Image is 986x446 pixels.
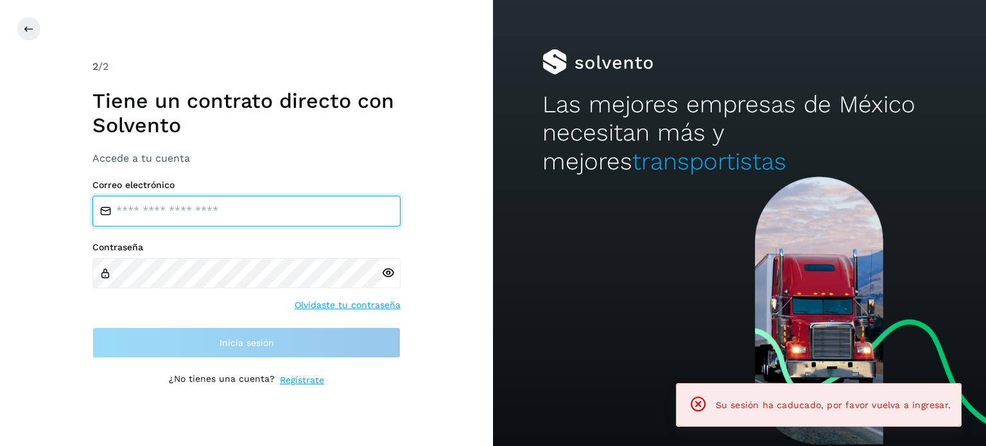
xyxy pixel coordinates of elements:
div: /2 [92,59,401,74]
label: Contraseña [92,242,401,253]
span: Inicia sesión [220,338,274,347]
h2: Las mejores empresas de México necesitan más y mejores [542,90,937,176]
p: ¿No tienes una cuenta? [169,373,275,387]
h3: Accede a tu cuenta [92,152,401,164]
span: Su sesión ha caducado, por favor vuelva a ingresar. [716,400,951,410]
a: Regístrate [280,373,324,387]
span: transportistas [632,148,786,175]
h1: Tiene un contrato directo con Solvento [92,89,401,138]
label: Correo electrónico [92,180,401,191]
span: 2 [92,60,98,73]
button: Inicia sesión [92,327,401,358]
a: Olvidaste tu contraseña [295,298,401,312]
